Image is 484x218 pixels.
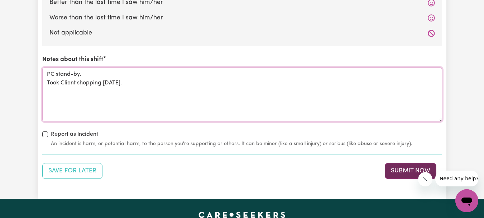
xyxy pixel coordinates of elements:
label: Notes about this shift [42,55,103,64]
iframe: Button to launch messaging window [455,189,478,212]
a: Careseekers home page [198,212,286,218]
span: Need any help? [4,5,43,11]
button: Submit your job report [385,163,436,179]
label: Not applicable [49,28,435,38]
small: An incident is harm, or potential harm, to the person you're supporting or others. It can be mino... [51,140,442,148]
label: Worse than the last time I saw him/her [49,13,435,23]
button: Save your job report [42,163,102,179]
iframe: Close message [418,172,432,186]
textarea: PC stand-by. Took Client shopping [DATE]. [42,68,442,121]
label: Report as Incident [51,130,98,139]
iframe: Message from company [435,171,478,186]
